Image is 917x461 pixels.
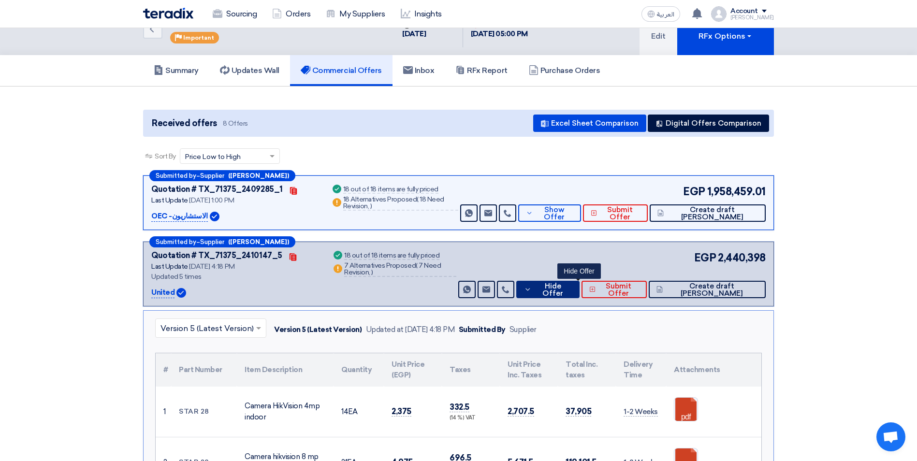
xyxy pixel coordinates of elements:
span: [DATE] 1:00 PM [189,196,234,204]
div: Account [730,7,758,15]
span: ) [370,202,372,210]
span: Submitted by [156,173,196,179]
img: Verified Account [176,288,186,298]
div: Version 5 (Latest Version) [274,324,362,335]
span: 332.5 [450,402,469,412]
a: Orders [264,3,318,25]
span: Submitted by [156,239,196,245]
th: Item Description [237,353,334,387]
div: [DATE] 05:00 PM [471,29,528,40]
th: Delivery Time [616,353,666,387]
a: Inbox [393,55,445,86]
span: Submit Offer [598,283,639,297]
button: Excel Sheet Comparison [533,115,646,132]
a: Purchase Orders [518,55,611,86]
h5: Purchase Orders [529,66,600,75]
span: 37,905 [566,406,591,417]
span: Create draft [PERSON_NAME] [665,283,758,297]
span: ( [417,195,419,203]
span: [DATE] 4:18 PM [189,262,234,271]
button: Edit [640,3,677,55]
span: العربية [657,11,674,18]
div: [DATE] [402,29,455,40]
h5: Commercial Offers [301,66,382,75]
div: Camera HikVision 4mp indoor [245,401,326,422]
span: Last Update [151,262,188,271]
div: Hide Offer [557,263,601,279]
a: Insights [393,3,450,25]
button: Create draft [PERSON_NAME] [649,281,766,298]
a: DSCDGICDatasheet_1758104337976.pdf [674,398,752,456]
span: 7 Need Revision, [344,261,441,276]
div: Quotation # TX_71375_2410147_5 [151,250,282,261]
td: 1 [156,387,171,437]
span: 2,375 [392,406,411,417]
h5: RFx Report [455,66,507,75]
span: 2,707.5 [508,406,534,417]
div: – [149,170,295,181]
span: 2,440,398 [718,250,766,266]
h5: Updates Wall [220,66,279,75]
span: Received offers [152,117,217,130]
span: Show Offer [536,206,573,221]
td: STAR 28 [171,387,237,437]
span: Important [183,34,214,41]
div: Quotation # TX_71375_2409285_1 [151,184,283,195]
button: Hide Offer [516,281,580,298]
span: 1,958,459.01 [707,184,766,200]
span: Submit Offer [599,206,640,221]
a: Summary [143,55,209,86]
span: Price Low to High [185,152,241,162]
div: Updated at [DATE] 4:18 PM [366,324,455,335]
a: Commercial Offers [290,55,393,86]
div: (14 %) VAT [450,414,492,422]
a: Updates Wall [209,55,290,86]
p: United [151,287,175,299]
div: Updated 5 times [151,272,320,282]
span: Hide Offer [534,283,572,297]
img: Teradix logo [143,8,193,19]
span: 18 Need Revision, [343,195,444,210]
th: Quantity [334,353,384,387]
a: My Suppliers [318,3,393,25]
div: RFx Options [699,30,753,42]
div: 18 Alternatives Proposed [343,196,458,211]
span: 14 [341,407,348,416]
span: 8 Offers [223,119,248,128]
span: ( [416,261,418,270]
span: EGP [683,184,705,200]
div: Supplier [509,324,537,335]
div: Submitted By [459,324,506,335]
span: Sort By [155,151,176,161]
span: Supplier [200,239,224,245]
div: 7 Alternatives Proposed [344,262,456,277]
button: RFx Options [677,3,774,55]
button: Show Offer [518,204,581,222]
span: EGP [694,250,716,266]
th: Unit Price (EGP) [384,353,442,387]
button: العربية [641,6,680,22]
h5: Summary [154,66,199,75]
th: # [156,353,171,387]
b: ([PERSON_NAME]) [228,239,289,245]
div: Open chat [876,422,905,451]
span: ) [371,268,373,276]
button: Submit Offer [582,281,647,298]
a: RFx Report [445,55,518,86]
a: Sourcing [205,3,264,25]
span: Last Update [151,196,188,204]
th: Part Number [171,353,237,387]
th: Attachments [666,353,761,387]
img: Verified Account [210,212,219,221]
p: OEC -الاستشاريون [151,211,208,222]
span: Supplier [200,173,224,179]
th: Taxes [442,353,500,387]
div: 18 out of 18 items are fully priced [343,186,438,194]
td: EA [334,387,384,437]
span: 1-2 Weeks [624,407,658,417]
span: Create draft [PERSON_NAME] [666,206,758,221]
div: 18 out of 18 items are fully priced [344,252,439,260]
button: Digital Offers Comparison [648,115,769,132]
th: Unit Price Inc. Taxes [500,353,558,387]
th: Total Inc. taxes [558,353,616,387]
